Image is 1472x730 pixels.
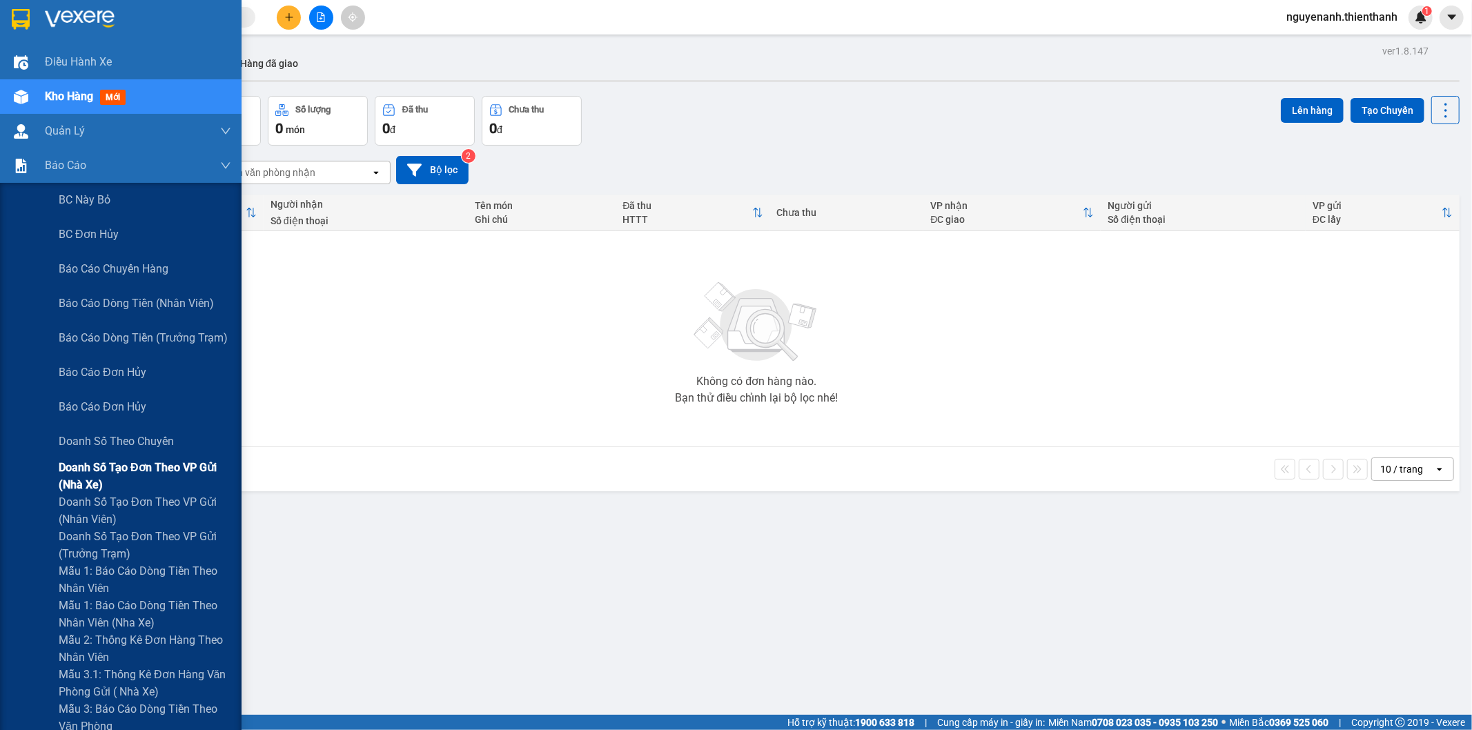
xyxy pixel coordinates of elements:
[59,666,231,700] span: Mẫu 3.1: Thống kê đơn hàng văn phòng gửi ( Nhà xe)
[1339,715,1341,730] span: |
[402,105,428,115] div: Đã thu
[382,120,390,137] span: 0
[284,12,294,22] span: plus
[390,124,395,135] span: đ
[462,149,475,163] sup: 2
[1440,6,1464,30] button: caret-down
[45,53,112,70] span: Điều hành xe
[675,393,838,404] div: Bạn thử điều chỉnh lại bộ lọc nhé!
[475,214,609,225] div: Ghi chú
[1424,6,1429,16] span: 1
[59,191,110,208] span: BC này bỏ
[777,207,917,218] div: Chưa thu
[1221,720,1226,725] span: ⚪️
[616,195,770,231] th: Toggle SortBy
[855,717,914,728] strong: 1900 633 818
[59,260,168,277] span: Báo cáo chuyến hàng
[1108,200,1298,211] div: Người gửi
[1434,464,1445,475] svg: open
[1313,214,1442,225] div: ĐC lấy
[45,157,86,174] span: Báo cáo
[925,715,927,730] span: |
[371,167,382,178] svg: open
[59,329,228,346] span: Báo cáo dòng tiền (trưởng trạm)
[497,124,502,135] span: đ
[396,156,469,184] button: Bộ lọc
[45,122,85,139] span: Quản Lý
[100,90,126,105] span: mới
[59,493,231,528] span: Doanh số tạo đơn theo VP gửi (nhân viên)
[220,126,231,137] span: down
[59,631,231,666] span: Mẫu 2: Thống kê đơn hàng theo nhân viên
[475,200,609,211] div: Tên món
[268,96,368,146] button: Số lượng0món
[509,105,544,115] div: Chưa thu
[229,47,309,80] button: Hàng đã giao
[348,12,357,22] span: aim
[277,6,301,30] button: plus
[271,199,461,210] div: Người nhận
[1415,11,1427,23] img: icon-new-feature
[341,6,365,30] button: aim
[696,376,816,387] div: Không có đơn hàng nào.
[295,105,331,115] div: Số lượng
[1281,98,1344,123] button: Lên hàng
[482,96,582,146] button: Chưa thu0đ
[930,200,1083,211] div: VP nhận
[1108,214,1298,225] div: Số điện thoại
[623,200,752,211] div: Đã thu
[623,214,752,225] div: HTTT
[1446,11,1458,23] span: caret-down
[316,12,326,22] span: file-add
[59,364,146,381] span: Báo cáo đơn hủy
[1422,6,1432,16] sup: 1
[1275,8,1409,26] span: nguyenanh.thienthanh
[1382,43,1429,59] div: ver 1.8.147
[1229,715,1328,730] span: Miền Bắc
[1269,717,1328,728] strong: 0369 525 060
[59,459,231,493] span: Doanh số tạo đơn theo VP gửi (nhà xe)
[1306,195,1460,231] th: Toggle SortBy
[271,215,461,226] div: Số điện thoại
[1313,200,1442,211] div: VP gửi
[687,274,825,371] img: svg+xml;base64,PHN2ZyBjbGFzcz0ibGlzdC1wbHVnX19zdmciIHhtbG5zPSJodHRwOi8vd3d3LnczLm9yZy8yMDAwL3N2Zy...
[14,55,28,70] img: warehouse-icon
[59,528,231,562] span: Doanh số tạo đơn theo VP gửi (trưởng trạm)
[14,159,28,173] img: solution-icon
[923,195,1101,231] th: Toggle SortBy
[59,562,231,597] span: Mẫu 1: Báo cáo dòng tiền theo nhân viên
[59,398,146,415] span: Báo cáo đơn hủy
[1048,715,1218,730] span: Miền Nam
[59,597,231,631] span: Mẫu 1: Báo cáo dòng tiền theo nhân viên (nha xe)
[220,160,231,171] span: down
[14,124,28,139] img: warehouse-icon
[220,166,315,179] div: Chọn văn phòng nhận
[286,124,305,135] span: món
[14,90,28,104] img: warehouse-icon
[275,120,283,137] span: 0
[45,90,93,103] span: Kho hàng
[937,715,1045,730] span: Cung cấp máy in - giấy in:
[1092,717,1218,728] strong: 0708 023 035 - 0935 103 250
[1380,462,1423,476] div: 10 / trang
[1395,718,1405,727] span: copyright
[309,6,333,30] button: file-add
[787,715,914,730] span: Hỗ trợ kỹ thuật:
[12,9,30,30] img: logo-vxr
[59,226,119,243] span: BC đơn hủy
[489,120,497,137] span: 0
[59,433,174,450] span: Doanh số theo chuyến
[59,295,214,312] span: Báo cáo dòng tiền (nhân viên)
[930,214,1083,225] div: ĐC giao
[1351,98,1424,123] button: Tạo Chuyến
[375,96,475,146] button: Đã thu0đ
